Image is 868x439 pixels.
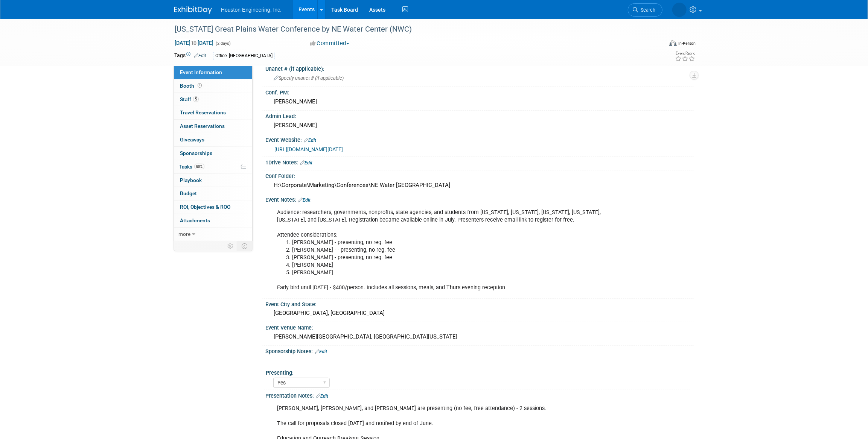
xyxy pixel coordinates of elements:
[316,393,328,399] a: Edit
[308,39,352,47] button: Committed
[292,254,606,261] li: [PERSON_NAME] - presenting, no reg. fee
[292,246,606,254] li: [PERSON_NAME] - - presenting, no reg. fee
[265,170,694,180] div: Conf Folder:
[675,52,695,55] div: Event Rating
[180,96,199,102] span: Staff
[628,3,662,17] a: Search
[266,367,690,377] div: Presenting:
[271,120,688,131] div: [PERSON_NAME]
[172,23,651,36] div: [US_STATE] Great Plains Water Conference by NE Water Center (NWC)
[678,41,696,46] div: In-Person
[265,322,694,331] div: Event Venue Name:
[265,87,694,96] div: Conf. PM:
[271,179,688,191] div: H:\Corporate\Marketing\Conferences\NE Water [GEOGRAPHIC_DATA]
[174,187,252,200] a: Budget
[224,241,237,251] td: Personalize Event Tab Strip
[180,217,210,223] span: Attachments
[272,205,611,296] div: Audience: researchers, governments, nonprofits, state agencies, and students from [US_STATE], [US...
[174,201,252,214] a: ROI, Objectives & ROO
[265,134,694,144] div: Event Website:
[174,106,252,119] a: Travel Reservations
[174,214,252,227] a: Attachments
[174,228,252,241] a: more
[174,39,214,46] span: [DATE] [DATE]
[265,346,694,355] div: Sponsorship Notes:
[194,53,206,58] a: Edit
[180,123,225,129] span: Asset Reservations
[304,138,316,143] a: Edit
[180,69,222,75] span: Event Information
[274,146,343,152] a: [URL][DOMAIN_NAME][DATE]
[292,261,606,269] li: [PERSON_NAME]
[221,7,282,13] span: Houston Engineering, Inc.
[180,109,226,115] span: Travel Reservations
[180,150,212,156] span: Sponsorships
[265,63,694,73] div: Unanet # (if applicable):
[174,66,252,79] a: Event Information
[271,331,688,343] div: [PERSON_NAME][GEOGRAPHIC_DATA], [GEOGRAPHIC_DATA][US_STATE]
[180,190,197,196] span: Budget
[292,269,606,276] li: [PERSON_NAME]
[315,349,327,354] a: Edit
[196,83,203,88] span: Booth not reserved yet
[638,7,655,13] span: Search
[178,231,190,237] span: more
[265,111,694,120] div: Admin Lead:
[215,41,231,46] span: (2 days)
[618,39,696,50] div: Event Format
[271,307,688,319] div: [GEOGRAPHIC_DATA], [GEOGRAPHIC_DATA]
[174,79,252,93] a: Booth
[190,40,198,46] span: to
[180,137,204,143] span: Giveaways
[194,164,204,169] span: 80%
[265,299,694,308] div: Event City and State:
[213,52,275,60] div: Office: [GEOGRAPHIC_DATA]
[274,75,344,81] span: Specify unanet # (if applicable)
[265,157,694,167] div: 1Drive Notes:
[174,52,206,60] td: Tags
[174,93,252,106] a: Staff5
[179,164,204,170] span: Tasks
[298,197,311,203] a: Edit
[300,160,312,166] a: Edit
[174,6,212,14] img: ExhibitDay
[193,96,199,102] span: 5
[174,120,252,133] a: Asset Reservations
[265,390,694,400] div: Presentation Notes:
[669,40,677,46] img: Format-Inperson.png
[237,241,253,251] td: Toggle Event Tabs
[174,147,252,160] a: Sponsorships
[292,239,606,246] li: [PERSON_NAME] - presenting, no reg. fee
[672,3,687,17] img: Heidi Joarnt
[174,160,252,173] a: Tasks80%
[265,194,694,204] div: Event Notes:
[180,83,203,89] span: Booth
[174,174,252,187] a: Playbook
[180,177,202,183] span: Playbook
[180,204,230,210] span: ROI, Objectives & ROO
[271,96,688,108] div: [PERSON_NAME]
[174,133,252,146] a: Giveaways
